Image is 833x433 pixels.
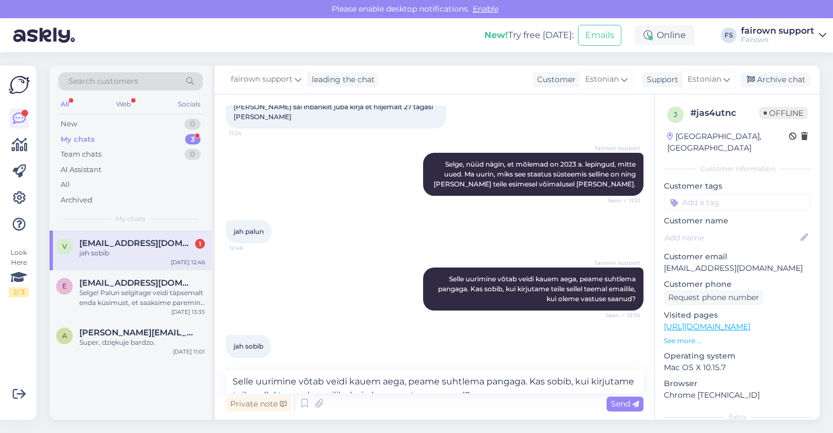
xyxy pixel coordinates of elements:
div: Archived [61,195,93,206]
span: Estonian [688,73,721,85]
div: 0 [185,119,201,130]
span: 14:16 [229,359,271,367]
div: AI Assistant [61,164,101,175]
div: 3 [185,134,201,145]
span: 12:46 [229,244,271,252]
a: [URL][DOMAIN_NAME] [664,322,750,332]
p: Operating system [664,350,811,362]
div: New [61,119,77,130]
span: fairown support [595,259,640,267]
span: amelia.nowicka@ispot.pl [79,328,194,338]
p: See more ... [664,336,811,346]
div: My chats [61,134,95,145]
span: e [62,282,67,290]
span: Selge, nüüd nägin, et mõlemad on 2023 a. lepingud, mitte uued. Ma uurin, miks see staatus süsteem... [434,160,637,188]
span: Selle uurimine võtab veidi kauem aega, peame suhtlema pangaga. Kas sobib, kui kirjutame teile sel... [438,275,637,303]
span: My chats [116,214,145,224]
div: Socials [176,97,203,111]
div: All [61,179,70,190]
span: jah sobib [234,342,263,350]
div: fairown support [741,26,814,35]
div: [DATE] 12:46 [171,258,205,266]
div: Request phone number [664,290,764,305]
div: 2 / 3 [9,287,29,297]
span: em@boyeadvisory.com [79,278,194,288]
span: viru@cec.com [79,238,194,248]
div: leading the chat [307,74,375,85]
div: Web [114,97,133,111]
span: Seen ✓ 11:31 [599,196,640,205]
div: Try free [DATE]: [484,29,574,42]
div: [DATE] 11:01 [173,348,205,356]
span: j [674,110,677,119]
span: jah palun [234,227,264,236]
p: Customer phone [664,279,811,290]
p: Browser [664,378,811,389]
div: Selge! Palun selgitage veidi täpsemalt enda küsimust, et saaksime paremini abiks olla. [79,288,205,308]
input: Add name [664,232,798,244]
div: Online [635,25,695,45]
span: fairown support [595,144,640,152]
p: Customer name [664,215,811,227]
div: Support [642,74,678,85]
img: Askly Logo [9,74,30,95]
div: Team chats [61,149,101,160]
div: # jas4utnc [690,106,759,120]
p: [EMAIL_ADDRESS][DOMAIN_NAME] [664,263,811,274]
span: Seen ✓ 13:56 [599,311,640,319]
div: 1 [195,239,205,249]
div: Super, dziękuje bardzo. [79,338,205,348]
b: New! [484,30,508,40]
div: Look Here [9,248,29,297]
div: Customer [533,74,576,85]
p: Chrome [TECHNICAL_ID] [664,389,811,401]
span: Estonian [585,73,619,85]
p: Customer email [664,251,811,263]
div: FS [721,28,737,43]
span: fairown support [231,73,293,85]
p: Mac OS X 10.15.7 [664,362,811,373]
div: [GEOGRAPHIC_DATA], [GEOGRAPHIC_DATA] [667,131,789,154]
p: Customer tags [664,180,811,192]
div: Private note [226,397,291,411]
span: 11:24 [229,129,271,137]
div: Customer information [664,164,811,174]
div: Fairown [741,35,814,44]
div: 0 [185,149,201,160]
div: [DATE] 13:35 [171,308,205,316]
span: v [62,242,67,250]
div: jah sobib [79,248,205,258]
a: fairown supportFairown [741,26,826,44]
div: All [58,97,71,111]
span: Search customers [68,76,138,87]
div: Extra [664,412,811,422]
span: Offline [759,107,808,119]
div: Archive chat [740,72,810,87]
span: Send [611,399,639,409]
input: Add a tag [664,194,811,211]
span: Enable [469,4,502,14]
span: a [62,332,67,340]
button: Emails [578,25,621,46]
p: Visited pages [664,309,811,321]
